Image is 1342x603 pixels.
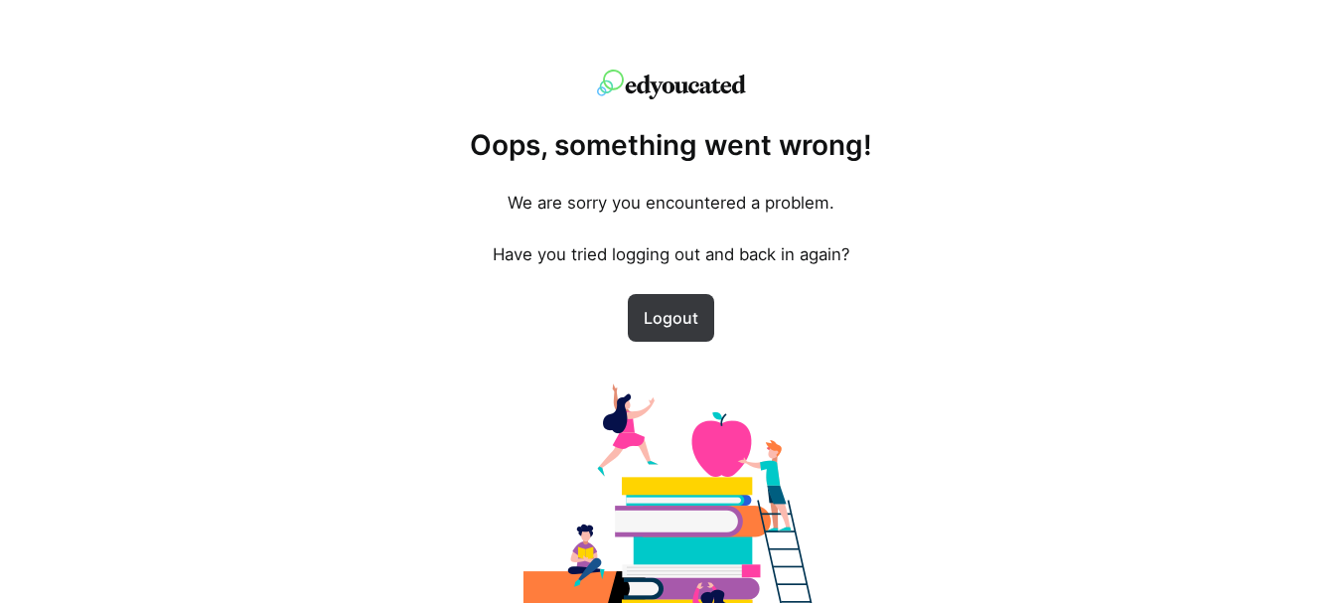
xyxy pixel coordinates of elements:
p: We are sorry you encountered a problem. [508,191,834,215]
a: Logout [628,294,714,342]
p: Have you tried logging out and back in again? [493,242,850,266]
h1: Oops, something went wrong! [470,127,872,163]
span: Logout [640,306,702,330]
img: edyoucated [597,70,746,99]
